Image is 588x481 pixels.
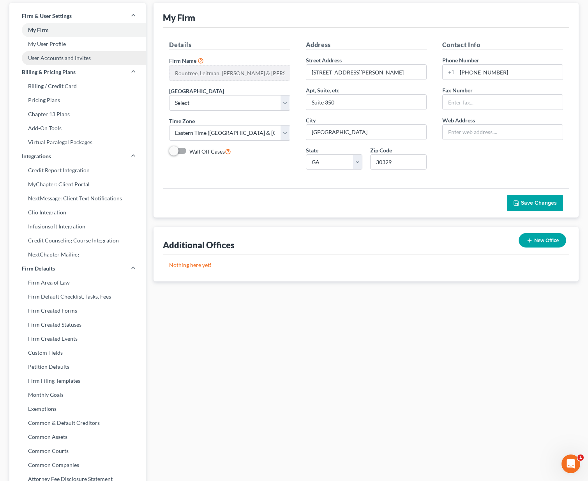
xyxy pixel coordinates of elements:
[9,388,146,402] a: Monthly Goals
[9,360,146,374] a: Petition Defaults
[22,265,55,272] span: Firm Defaults
[306,146,318,154] label: State
[9,402,146,416] a: Exemptions
[442,40,563,50] h5: Contact Info
[22,152,51,160] span: Integrations
[169,87,224,95] label: [GEOGRAPHIC_DATA]
[562,454,580,473] iframe: Intercom live chat
[169,117,195,125] label: Time Zone
[169,261,563,269] p: Nothing here yet!
[370,154,427,170] input: XXXXX
[9,304,146,318] a: Firm Created Forms
[306,86,339,94] label: Apt, Suite, etc
[306,40,427,50] h5: Address
[9,290,146,304] a: Firm Default Checklist, Tasks, Fees
[9,121,146,135] a: Add-On Tools
[457,65,563,80] input: Enter phone...
[9,318,146,332] a: Firm Created Statuses
[519,233,566,248] button: New Office
[9,416,146,430] a: Common & Default Creditors
[22,12,72,20] span: Firm & User Settings
[169,57,196,64] span: Firm Name
[163,12,195,23] div: My Firm
[9,346,146,360] a: Custom Fields
[9,374,146,388] a: Firm Filing Templates
[577,454,584,461] span: 1
[9,430,146,444] a: Common Assets
[9,444,146,458] a: Common Courts
[189,148,225,155] span: Wall Off Cases
[306,95,426,110] input: (optional)
[306,125,426,140] input: Enter city...
[9,233,146,248] a: Credit Counseling Course Integration
[521,200,557,206] span: Save Changes
[306,65,426,80] input: Enter address...
[22,68,76,76] span: Billing & Pricing Plans
[9,276,146,290] a: Firm Area of Law
[443,95,563,110] input: Enter fax...
[442,116,475,124] label: Web Address
[507,195,563,211] button: Save Changes
[9,23,146,37] a: My Firm
[9,191,146,205] a: NextMessage: Client Text Notifications
[9,262,146,276] a: Firm Defaults
[9,332,146,346] a: Firm Created Events
[306,56,342,64] label: Street Address
[9,177,146,191] a: MyChapter: Client Portal
[9,219,146,233] a: Infusionsoft Integration
[169,40,290,50] h5: Details
[306,116,316,124] label: City
[370,146,392,154] label: Zip Code
[443,125,563,140] input: Enter web address....
[9,135,146,149] a: Virtual Paralegal Packages
[163,239,235,251] div: Additional Offices
[170,65,290,80] input: Enter name...
[9,248,146,262] a: NextChapter Mailing
[9,9,146,23] a: Firm & User Settings
[9,458,146,472] a: Common Companies
[443,65,457,80] div: +1
[442,56,479,64] label: Phone Number
[9,65,146,79] a: Billing & Pricing Plans
[9,79,146,93] a: Billing / Credit Card
[9,205,146,219] a: Clio Integration
[9,37,146,51] a: My User Profile
[9,93,146,107] a: Pricing Plans
[9,149,146,163] a: Integrations
[9,163,146,177] a: Credit Report Integration
[9,107,146,121] a: Chapter 13 Plans
[442,86,473,94] label: Fax Number
[9,51,146,65] a: User Accounts and Invites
